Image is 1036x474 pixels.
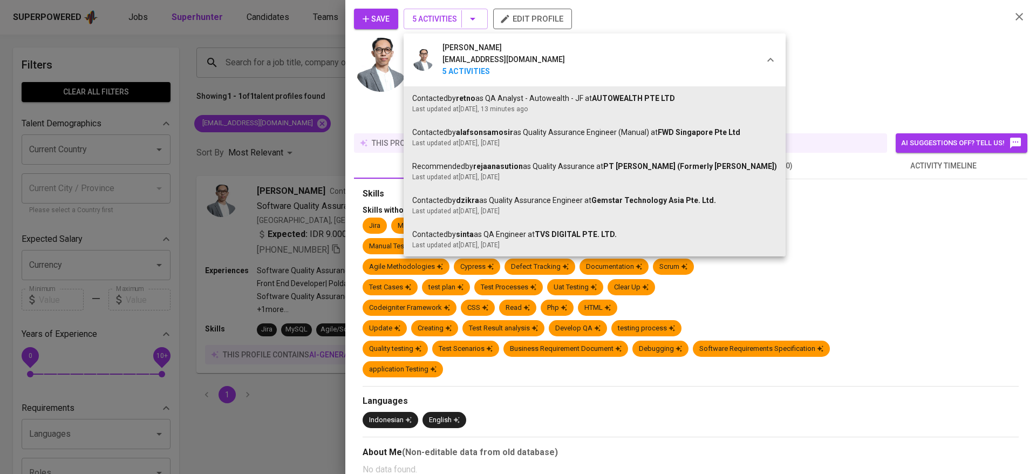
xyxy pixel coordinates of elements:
[412,93,777,104] div: Contacted by as QA Analyst - Autowealth - JF at
[412,49,434,71] img: c32d8ca1f4b2f40f157b72eb50269380.png
[456,94,475,103] b: retno
[456,230,474,239] b: sinta
[412,229,777,240] div: Contacted by as QA Engineer at
[456,128,513,137] b: alafsonsamosir
[412,172,777,182] div: Last updated at [DATE] , [DATE]
[412,138,777,148] div: Last updated at [DATE] , [DATE]
[412,104,777,114] div: Last updated at [DATE] , 13 minutes ago
[412,127,777,138] div: Contacted by as Quality Assurance Engineer (Manual) at
[412,161,777,172] div: Recommended by as Quality Assurance at
[404,33,786,86] div: [PERSON_NAME][EMAIL_ADDRESS][DOMAIN_NAME]5 Activities
[412,195,777,206] div: Contacted by as Quality Assurance Engineer at
[603,162,777,171] span: PT [PERSON_NAME] (Formerly [PERSON_NAME])
[412,206,777,216] div: Last updated at [DATE] , [DATE]
[442,54,565,66] div: [EMAIL_ADDRESS][DOMAIN_NAME]
[456,196,479,205] b: dzikra
[412,240,777,250] div: Last updated at [DATE] , [DATE]
[592,94,675,103] span: AUTOWEALTH PTE LTD
[473,162,523,171] b: rejaanasution
[535,230,617,239] span: TVS DIGITAL PTE. LTD.
[591,196,716,205] span: Gemstar Technology Asia Pte. Ltd.
[442,66,565,78] b: 5 Activities
[442,42,502,54] span: [PERSON_NAME]
[658,128,740,137] span: FWD Singapore Pte Ltd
